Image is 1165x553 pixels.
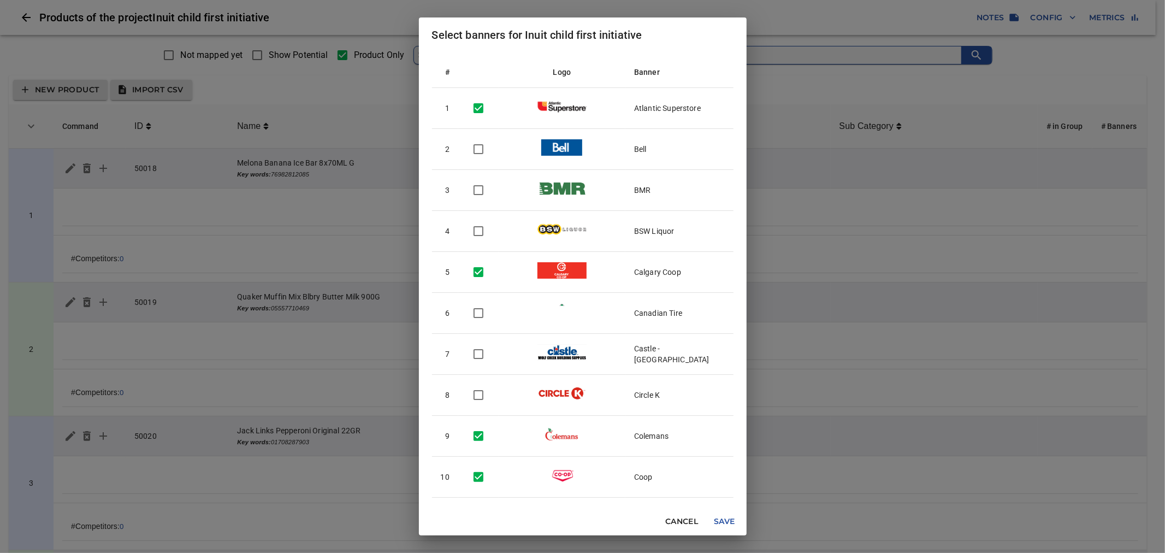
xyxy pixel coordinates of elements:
td: Canadian Tire [625,293,733,334]
th: Logo [499,57,625,88]
img: calgary-coop.png [537,262,587,279]
td: BMR [625,170,733,211]
td: Bell [625,129,733,170]
img: bell.png [541,139,582,156]
img: bmr.png [537,180,587,197]
img: bswliquor.png [537,221,587,238]
button: Save [707,511,742,532]
td: 11 [432,498,458,539]
td: 1 [432,88,458,129]
img: coop.png [533,467,591,484]
img: circle-k.png [537,385,587,402]
td: 8 [432,375,458,416]
td: Castle - [GEOGRAPHIC_DATA] [625,334,733,375]
td: BSW Liquor [625,211,733,252]
th: Banner [625,57,733,88]
td: 6 [432,293,458,334]
span: Cancel [665,515,698,528]
th: # [432,57,458,88]
td: 7 [432,334,458,375]
img: colemans.png [541,426,582,443]
button: Cancel [661,511,702,532]
td: Colemans [625,416,733,457]
img: atlantic-superstore.png [533,98,591,115]
td: Coop Home Centre [625,498,733,539]
span: Save [712,515,738,528]
td: Coop [625,457,733,498]
td: Calgary Coop [625,252,733,293]
img: wolfcreekbuilding.png [537,344,587,361]
td: Atlantic Superstore [625,88,733,129]
img: canadiantire.png [553,303,571,320]
td: Circle K [625,375,733,416]
td: 3 [432,170,458,211]
td: 4 [432,211,458,252]
td: 10 [432,457,458,498]
td: 5 [432,252,458,293]
td: 2 [432,129,458,170]
h2: Select banners for Inuit child first initiative [432,26,734,44]
td: 9 [432,416,458,457]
